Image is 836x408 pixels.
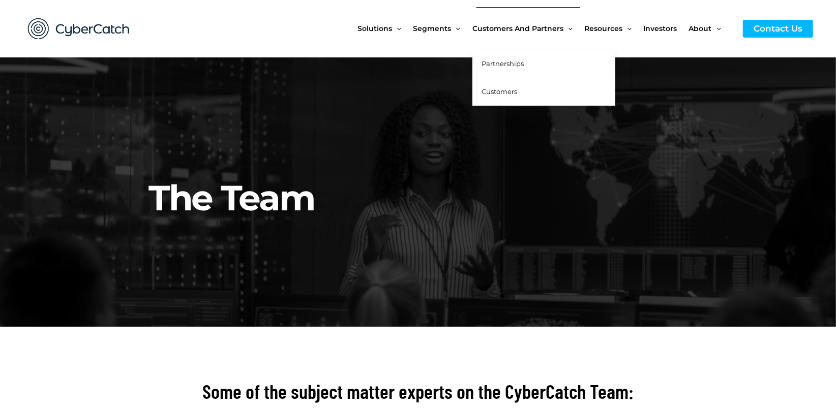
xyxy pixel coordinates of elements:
span: Menu Toggle [622,7,632,50]
span: Menu Toggle [712,7,721,50]
span: Menu Toggle [563,7,573,50]
a: Partnerships [472,50,615,78]
span: Investors [644,7,677,50]
span: Partnerships [482,59,524,68]
h2: The Team [148,84,695,221]
h2: Some of the subject matter experts on the CyberCatch Team: [133,379,703,404]
span: About [689,7,712,50]
span: Menu Toggle [451,7,460,50]
a: Contact Us [743,20,813,38]
nav: Site Navigation: New Main Menu [357,7,733,50]
a: Customers [472,78,615,106]
span: Customers [482,87,517,96]
span: Resources [584,7,622,50]
span: Customers and Partners [472,7,563,50]
a: Investors [644,7,689,50]
span: Solutions [357,7,392,50]
span: Menu Toggle [392,7,401,50]
span: Segments [413,7,451,50]
img: CyberCatch [18,8,140,50]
